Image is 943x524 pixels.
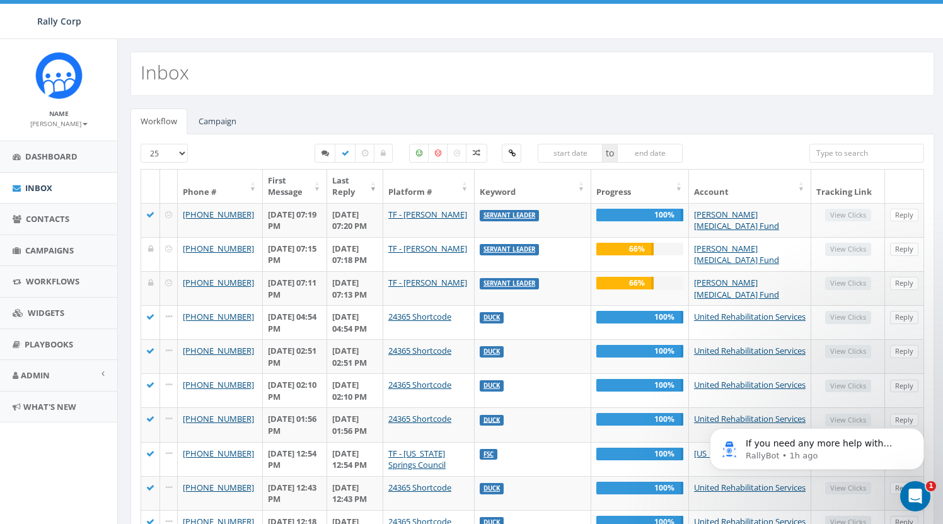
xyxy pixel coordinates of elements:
[263,339,327,373] td: [DATE] 02:51 PM
[327,305,383,339] td: [DATE] 04:54 PM
[25,182,52,194] span: Inbox
[388,379,451,390] a: 24365 Shortcode
[263,407,327,441] td: [DATE] 01:56 PM
[596,448,683,460] div: 100%
[596,345,683,358] div: 100%
[694,345,806,356] a: United Rehabilitation Services
[183,448,254,459] a: [PHONE_NUMBER]
[35,52,83,99] img: Icon_1.png
[183,345,254,356] a: [PHONE_NUMBER]
[263,170,327,203] th: First Message: activate to sort column ascending
[26,276,79,287] span: Workflows
[30,117,88,129] a: [PERSON_NAME]
[263,271,327,305] td: [DATE] 07:11 PM
[388,448,446,471] a: TF - [US_STATE] Springs Council
[183,209,254,220] a: [PHONE_NUMBER]
[890,311,918,324] a: Reply
[483,484,500,492] a: Duck
[591,170,689,203] th: Progress: activate to sort column ascending
[37,15,81,27] span: Rally Corp
[263,476,327,510] td: [DATE] 12:43 PM
[388,345,451,356] a: 24365 Shortcode
[315,144,336,163] label: Started
[483,347,500,356] a: Duck
[383,170,475,203] th: Platform #: activate to sort column ascending
[23,401,76,412] span: What's New
[691,402,943,490] iframe: Intercom notifications message
[483,211,535,219] a: Servant Leader
[388,243,467,254] a: TF - [PERSON_NAME]
[388,209,467,220] a: TF - [PERSON_NAME]
[263,373,327,407] td: [DATE] 02:10 PM
[538,144,603,163] input: start date
[596,209,683,221] div: 100%
[694,277,779,300] a: [PERSON_NAME] [MEDICAL_DATA] Fund
[263,442,327,476] td: [DATE] 12:54 PM
[694,209,779,232] a: [PERSON_NAME] [MEDICAL_DATA] Fund
[890,277,918,290] a: Reply
[890,380,918,393] a: Reply
[596,243,654,255] div: 66%
[327,271,383,305] td: [DATE] 07:13 PM
[694,379,806,390] a: United Rehabilitation Services
[388,482,451,493] a: 24365 Shortcode
[263,305,327,339] td: [DATE] 04:54 PM
[617,144,683,163] input: end date
[483,416,500,424] a: Duck
[355,144,375,163] label: Expired
[25,151,78,162] span: Dashboard
[26,213,69,224] span: Contacts
[335,144,356,163] label: Completed
[183,482,254,493] a: [PHONE_NUMBER]
[694,311,806,322] a: United Rehabilitation Services
[466,144,487,163] label: Mixed
[689,170,811,203] th: Account: activate to sort column ascending
[183,379,254,390] a: [PHONE_NUMBER]
[811,170,885,203] th: Tracking Link
[388,277,467,288] a: TF - [PERSON_NAME]
[483,245,535,253] a: Servant Leader
[327,237,383,271] td: [DATE] 07:18 PM
[890,345,918,358] a: Reply
[475,170,591,203] th: Keyword: activate to sort column ascending
[183,277,254,288] a: [PHONE_NUMBER]
[30,119,88,128] small: [PERSON_NAME]
[900,481,930,511] iframe: Intercom live chat
[428,144,448,163] label: Negative
[388,311,451,322] a: 24365 Shortcode
[263,203,327,237] td: [DATE] 07:19 PM
[890,209,918,222] a: Reply
[483,450,494,458] a: FSC
[327,442,383,476] td: [DATE] 12:54 PM
[926,481,936,491] span: 1
[141,62,189,83] h2: Inbox
[388,413,451,424] a: 24365 Shortcode
[483,279,535,288] a: Servant Leader
[596,413,683,426] div: 100%
[596,277,654,289] div: 66%
[130,108,187,134] a: Workflow
[596,482,683,494] div: 100%
[178,170,263,203] th: Phone #: activate to sort column ascending
[25,245,74,256] span: Campaigns
[21,370,50,381] span: Admin
[263,237,327,271] td: [DATE] 07:15 PM
[25,339,73,350] span: Playbooks
[809,144,924,163] input: Type to search
[409,144,429,163] label: Positive
[694,482,806,493] a: United Rehabilitation Services
[603,144,617,163] span: to
[596,311,683,323] div: 100%
[447,144,467,163] label: Neutral
[327,203,383,237] td: [DATE] 07:20 PM
[327,476,383,510] td: [DATE] 12:43 PM
[327,170,383,203] th: Last Reply: activate to sort column ascending
[28,307,64,318] span: Widgets
[694,243,779,266] a: [PERSON_NAME] [MEDICAL_DATA] Fund
[890,243,918,256] a: Reply
[327,407,383,441] td: [DATE] 01:56 PM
